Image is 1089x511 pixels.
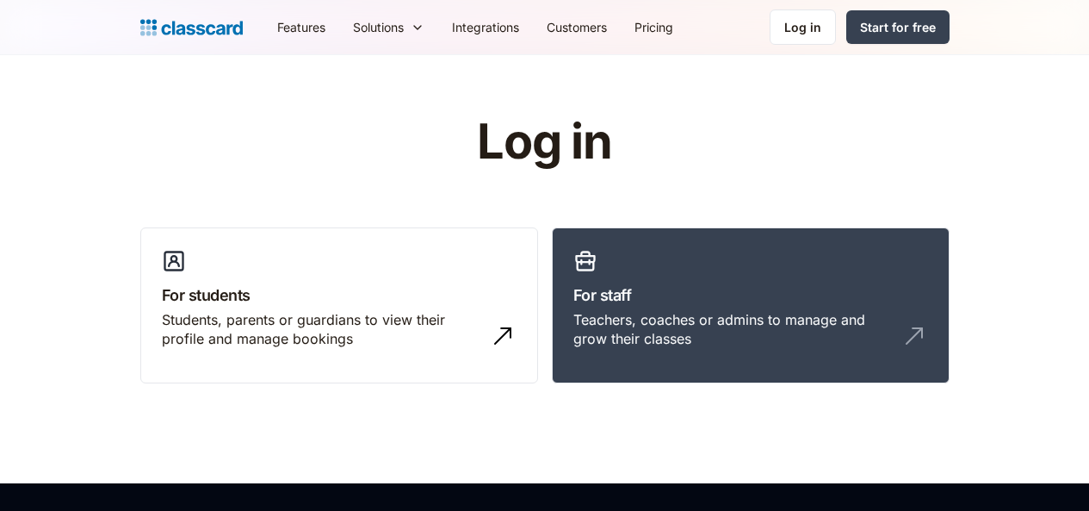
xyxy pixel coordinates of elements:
[860,18,936,36] div: Start for free
[339,8,438,47] div: Solutions
[621,8,687,47] a: Pricing
[533,8,621,47] a: Customers
[784,18,821,36] div: Log in
[573,310,894,349] div: Teachers, coaches or admins to manage and grow their classes
[552,227,950,384] a: For staffTeachers, coaches or admins to manage and grow their classes
[573,284,928,307] h3: For staff
[770,9,836,45] a: Log in
[263,8,339,47] a: Features
[162,284,517,307] h3: For students
[271,115,818,169] h1: Log in
[140,227,538,384] a: For studentsStudents, parents or guardians to view their profile and manage bookings
[353,18,404,36] div: Solutions
[162,310,482,349] div: Students, parents or guardians to view their profile and manage bookings
[438,8,533,47] a: Integrations
[846,10,950,44] a: Start for free
[140,16,243,40] a: home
